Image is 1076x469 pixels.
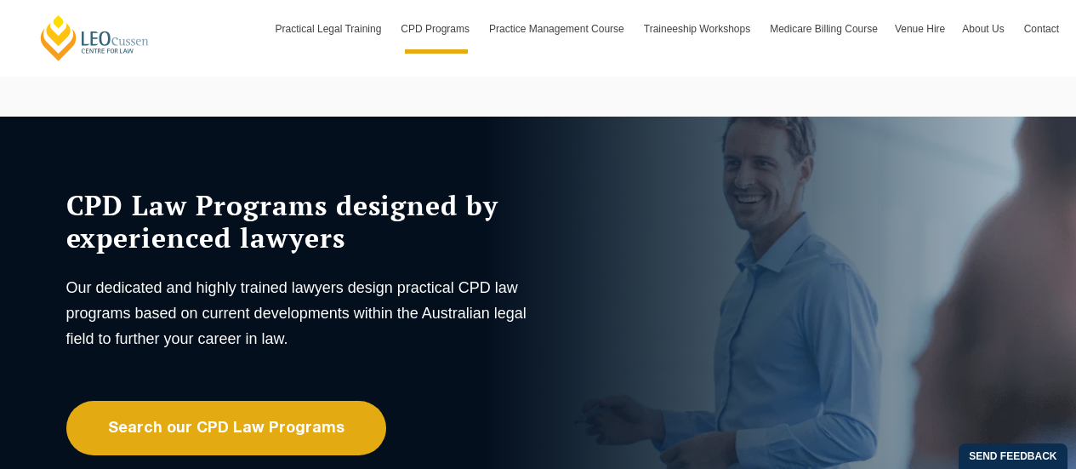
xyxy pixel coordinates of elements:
[954,4,1015,54] a: About Us
[38,14,151,62] a: [PERSON_NAME] Centre for Law
[886,4,954,54] a: Venue Hire
[1016,4,1067,54] a: Contact
[392,4,481,54] a: CPD Programs
[66,275,534,352] p: Our dedicated and highly trained lawyers design practical CPD law programs based on current devel...
[267,4,393,54] a: Practical Legal Training
[962,355,1033,426] iframe: LiveChat chat widget
[481,4,635,54] a: Practice Management Course
[66,401,386,455] a: Search our CPD Law Programs
[66,189,534,254] h1: CPD Law Programs designed by experienced lawyers
[635,4,761,54] a: Traineeship Workshops
[761,4,886,54] a: Medicare Billing Course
